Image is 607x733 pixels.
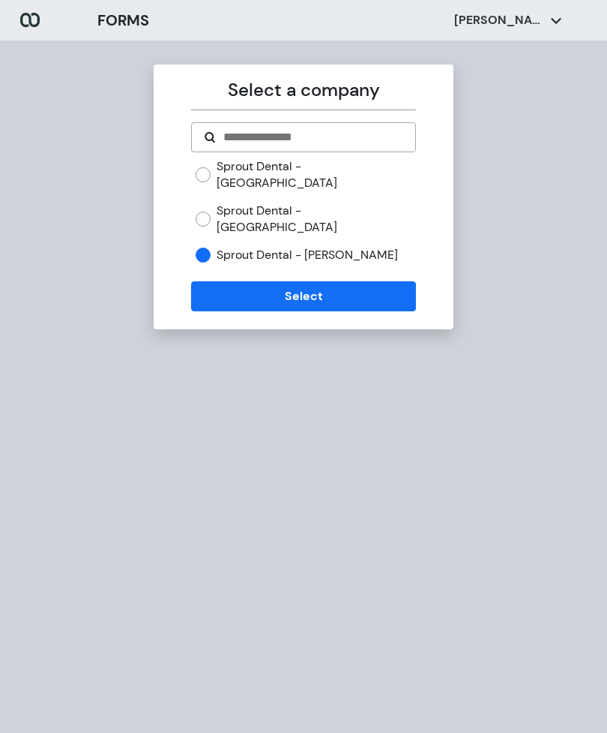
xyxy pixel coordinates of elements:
[222,128,402,146] input: Search
[191,281,415,311] button: Select
[217,247,398,263] label: Sprout Dental - [PERSON_NAME]
[191,77,415,104] p: Select a company
[97,9,149,32] h3: FORMS
[217,203,415,235] label: Sprout Dental - [GEOGRAPHIC_DATA]
[217,158,415,191] label: Sprout Dental - [GEOGRAPHIC_DATA]
[454,12,544,29] p: [PERSON_NAME]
